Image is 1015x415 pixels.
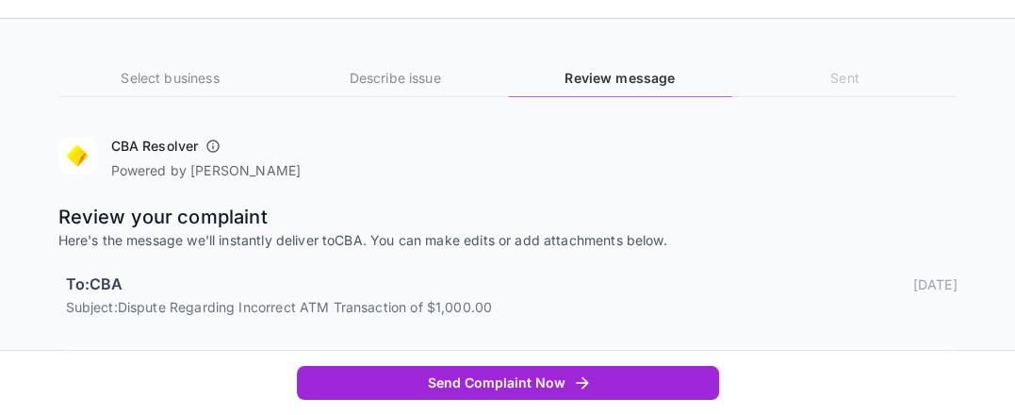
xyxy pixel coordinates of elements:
p: Here's the message we'll instantly deliver to CBA . You can make edits or add attachments below. [58,231,958,250]
p: [DATE] [913,274,958,294]
h6: Review message [508,68,732,89]
h6: To: CBA [66,273,123,297]
img: CBA [58,137,96,174]
h6: Select business [58,68,283,89]
p: Powered by [PERSON_NAME] [111,161,302,180]
p: Subject: Dispute Regarding Incorrect ATM Transaction of $1,000.00 [66,297,958,317]
button: Send Complaint Now [297,366,719,401]
p: Review your complaint [58,203,958,231]
h6: CBA Resolver [111,137,199,156]
h6: Describe issue [283,68,507,89]
h6: Sent [732,68,957,89]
